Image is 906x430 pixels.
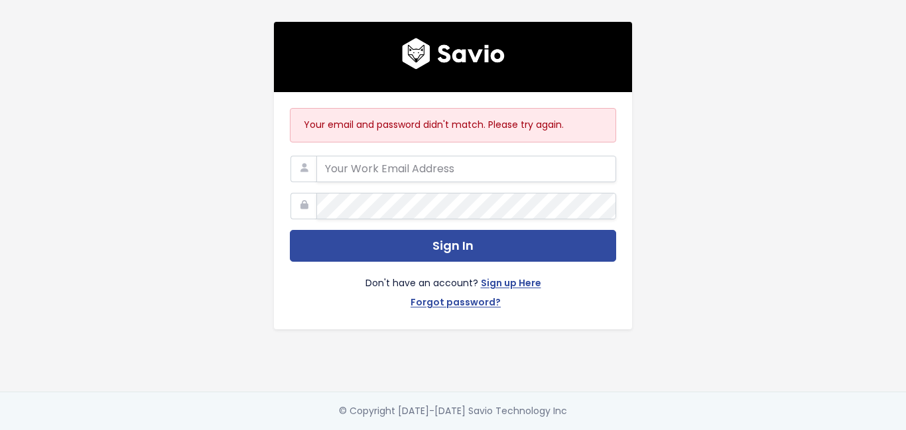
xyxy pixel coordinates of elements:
[339,403,567,419] div: © Copyright [DATE]-[DATE] Savio Technology Inc
[290,230,616,262] button: Sign In
[402,38,505,70] img: logo600x187.a314fd40982d.png
[304,117,602,133] p: Your email and password didn't match. Please try again.
[316,156,616,182] input: Your Work Email Address
[481,275,541,294] a: Sign up Here
[411,294,501,313] a: Forgot password?
[290,262,616,313] div: Don't have an account?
